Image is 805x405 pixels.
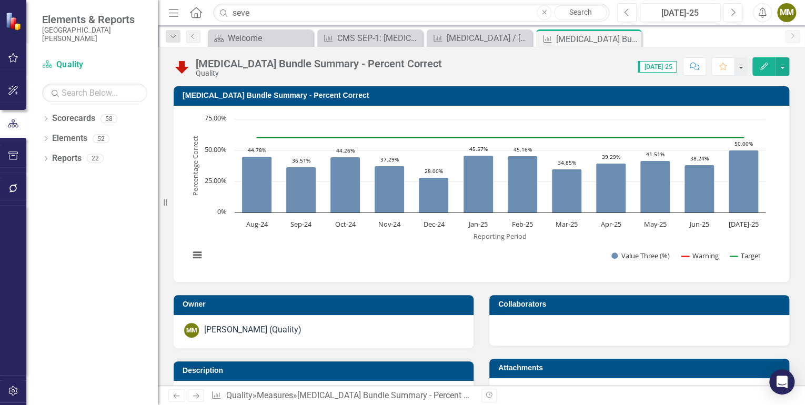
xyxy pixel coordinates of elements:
[42,13,147,26] span: Elements & Reports
[378,219,401,229] text: Nov-24
[204,324,301,336] div: [PERSON_NAME] (Quality)
[297,390,490,400] div: [MEDICAL_DATA] Bundle Summary - Percent Correct
[183,92,784,99] h3: [MEDICAL_DATA] Bundle Summary - Percent Correct
[52,113,95,125] a: Scorecards
[514,146,532,153] text: 45.16%
[596,164,626,213] path: Apr-25, 39.28571429. Value Three (%).
[100,114,117,123] div: 58
[508,156,538,213] path: Feb-25, 45.16129032. Value Three (%).
[469,145,488,153] text: 45.57%
[248,146,266,154] text: 44.78%
[184,323,199,338] div: MM
[602,153,620,160] text: 39.29%
[210,32,310,45] a: Welcome
[242,157,272,213] path: Aug-24, 44.7761194. Value Three (%).
[498,364,784,372] h3: Attachments
[196,69,442,77] div: Quality
[419,178,449,213] path: Dec-24, 28. Value Three (%).
[685,165,715,213] path: Jun-25, 38.23529412. Value Three (%).
[769,369,794,394] div: Open Intercom Messenger
[643,219,666,229] text: May-25
[52,153,82,165] a: Reports
[640,3,720,22] button: [DATE]-25
[246,219,268,229] text: Aug-24
[335,219,356,229] text: Oct-24
[777,3,796,22] button: MM
[690,155,709,162] text: 38.24%
[728,219,758,229] text: [DATE]-25
[558,159,576,166] text: 34.85%
[692,251,718,260] text: Warning
[554,5,607,20] a: Search
[217,207,227,216] text: 0%
[423,219,445,229] text: Dec-24
[498,300,784,308] h3: Collaborators
[638,61,677,73] span: [DATE]-25
[330,157,360,213] path: Oct-24, 44.26229508. Value Three (%).
[4,11,24,31] img: ClearPoint Strategy
[681,251,718,260] button: Show Warning
[42,59,147,71] a: Quality
[552,169,582,213] path: Mar-25, 34.84848485. Value Three (%).
[646,150,665,158] text: 41.51%
[87,154,104,163] div: 22
[320,32,420,45] a: CMS SEP-1: [MEDICAL_DATA] Bundle Compliance
[93,134,109,143] div: 52
[205,145,227,154] text: 50.00%
[226,390,253,400] a: Quality
[183,300,468,308] h3: Owner
[447,32,529,45] div: [MEDICAL_DATA] / [MEDICAL_DATA] Dashboard
[729,150,759,213] path: Jul-25, 50. Value Three (%).
[228,32,310,45] div: Welcome
[190,248,205,262] button: View chart menu, Chart
[42,84,147,102] input: Search Below...
[196,58,442,69] div: [MEDICAL_DATA] Bundle Summary - Percent Correct
[184,114,771,271] svg: Interactive chart
[286,167,316,213] path: Sep-24, 36.50793651. Value Three (%).
[740,251,760,260] text: Target
[375,166,405,213] path: Nov-24, 37.28813559. Value Three (%).
[467,219,487,229] text: Jan-25
[380,156,399,163] text: 37.29%
[425,167,443,175] text: 28.00%
[292,157,310,164] text: 36.51%
[183,367,468,374] h3: Description
[464,156,494,213] path: Jan-25, 45.56962025. Value Three (%).
[190,136,200,196] text: Percentage Correct
[336,147,355,154] text: 44.26%
[512,219,533,229] text: Feb-25
[205,176,227,185] text: 25.00%
[688,219,709,229] text: Jun-25
[52,133,87,145] a: Elements
[643,7,717,19] div: [DATE]-25
[730,251,760,260] button: Show Target
[211,390,473,402] div: » »
[213,4,609,22] input: Search ClearPoint...
[600,219,621,229] text: Apr-25
[257,390,293,400] a: Measures
[184,114,779,271] div: Chart. Highcharts interactive chart.
[556,33,639,46] div: [MEDICAL_DATA] Bundle Summary - Percent Correct
[640,161,670,213] path: May-25, 41.50943396. Value Three (%).
[337,32,420,45] div: CMS SEP-1: [MEDICAL_DATA] Bundle Compliance
[174,58,190,75] img: Below Plan
[242,150,759,213] g: Value Three (%), series 1 of 3. Bar series with 12 bars.
[290,219,312,229] text: Sep-24
[611,251,670,260] button: Show Value Three (%)
[42,26,147,43] small: [GEOGRAPHIC_DATA][PERSON_NAME]
[734,140,753,147] text: 50.00%
[474,231,527,241] text: Reporting Period
[205,113,227,123] text: 75.00%
[429,32,529,45] a: [MEDICAL_DATA] / [MEDICAL_DATA] Dashboard
[556,219,578,229] text: Mar-25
